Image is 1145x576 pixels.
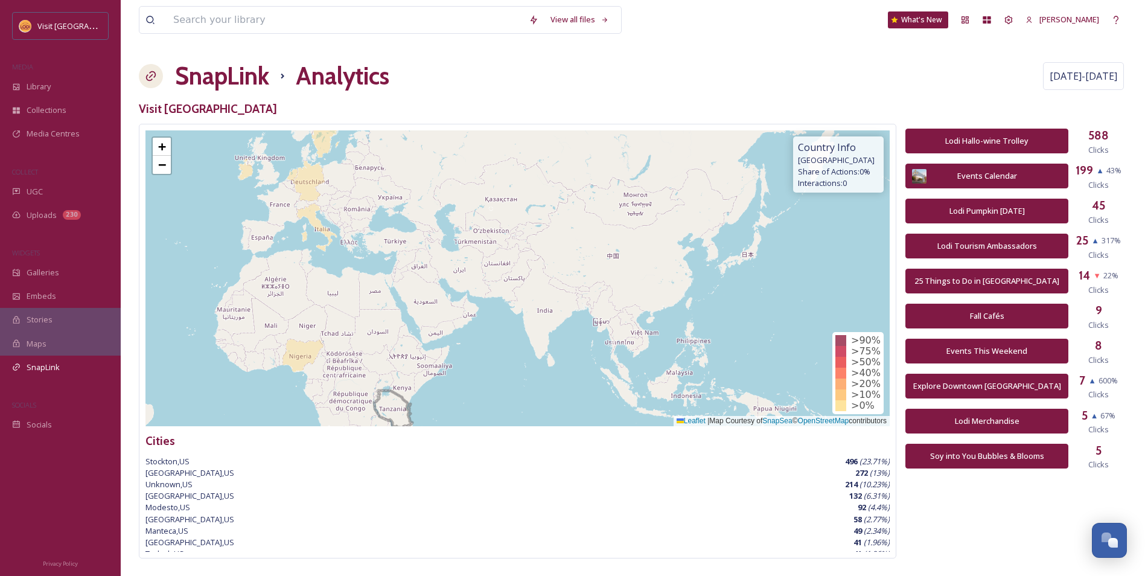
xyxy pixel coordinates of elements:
span: ▲ [1088,375,1096,386]
span: 43 % [1106,165,1121,176]
span: Clicks [1088,249,1109,261]
em: ( 1.96 %) [864,537,890,548]
span: 317 % [1102,235,1121,246]
span: SOCIALS [12,400,36,409]
button: Explore Downtown [GEOGRAPHIC_DATA] [905,374,1068,398]
span: Share of Actions: 0 % [798,166,879,178]
span: ▲ [1096,165,1104,176]
span: Clicks [1088,459,1109,470]
a: SnapSea [762,417,792,425]
span: Privacy Policy [43,560,78,568]
strong: 41 [853,548,862,559]
em: ( 10.23 %) [860,479,890,490]
span: Clicks [1088,389,1109,400]
h3: 588 [1088,127,1109,144]
div: >10% [835,389,881,400]
span: COLLECT [12,167,38,176]
em: ( 2.34 %) [864,525,890,536]
button: Open Chat [1092,523,1127,558]
div: 230 [63,210,81,220]
h3: 14 [1079,267,1090,284]
span: Clicks [1088,214,1109,226]
em: ( 13 %) [870,467,890,478]
h3: 8 [1095,337,1102,354]
span: Clicks [1088,284,1109,296]
span: MEDIA [12,62,33,71]
h3: 45 [1092,197,1105,214]
div: Lodi Merchandise [912,415,1062,427]
span: Embeds [27,290,56,302]
h1: Analytics [296,58,389,94]
strong: 41 [853,537,862,548]
span: 67 % [1100,410,1115,421]
span: Stories [27,314,53,325]
span: 22 % [1103,270,1118,281]
strong: 214 [845,479,858,490]
span: Uploads [27,210,57,221]
span: Clicks [1088,424,1109,435]
button: Lodi Pumpkin [DATE] [905,199,1068,223]
div: Events This Weekend [912,345,1062,357]
div: 25 Things to Do in [GEOGRAPHIC_DATA] [912,275,1062,287]
div: >90% [835,335,881,346]
h3: Visit [GEOGRAPHIC_DATA] [139,100,1127,118]
button: 25 Things to Do in [GEOGRAPHIC_DATA] [905,269,1068,293]
span: + [158,139,166,154]
a: View all files [544,8,615,31]
span: Library [27,81,51,92]
button: Events This Weekend [905,339,1068,363]
div: Map Courtesy of © contributors [674,416,890,426]
div: >40% [835,368,881,379]
span: Clicks [1088,319,1109,331]
span: SnapLink [27,362,60,373]
span: Media Centres [27,128,80,139]
button: Lodi Hallo-wine Trolley [905,129,1068,153]
a: Zoom out [153,156,171,174]
em: ( 2.77 %) [864,514,890,525]
button: Events Calendar [905,164,1068,188]
span: Unknown , US [145,479,193,490]
img: Square%20Social%20Visit%20Lodi.png [19,20,31,32]
div: >0% [835,400,881,411]
a: What's New [888,11,948,28]
em: ( 1.96 %) [864,548,890,559]
div: >75% [835,346,881,357]
span: | [707,417,709,425]
div: Fall Cafés [912,310,1062,322]
strong: 58 [853,514,862,525]
strong: 496 [845,456,858,467]
div: Lodi Tourism Ambassadors [912,240,1062,252]
span: Modesto , US [145,502,190,513]
span: Turlock , US [145,548,184,560]
div: Lodi Pumpkin [DATE] [912,205,1062,217]
h3: 7 [1079,372,1085,389]
div: >50% [835,357,881,368]
span: Manteca , US [145,525,188,537]
div: Lodi Hallo-wine Trolley [912,135,1062,147]
span: Stockton , US [145,456,190,467]
a: Privacy Policy [43,555,78,570]
h3: 5 [1082,407,1088,424]
button: Soy into You Bubbles & Blooms [905,444,1068,469]
strong: 272 [855,467,868,478]
a: Zoom in [153,138,171,156]
span: Clicks [1088,179,1109,191]
span: Clicks [1088,144,1109,156]
div: Soy into You Bubbles & Blooms [912,450,1062,462]
span: ▼ [1093,270,1101,281]
a: SnapLink [175,58,269,94]
div: >20% [835,379,881,389]
div: Explore Downtown [GEOGRAPHIC_DATA] [912,380,1062,392]
span: Interactions: 0 [798,178,879,189]
input: Search your library [167,7,523,33]
em: ( 23.71 %) [860,456,890,467]
button: Fall Cafés [905,304,1068,328]
span: [DATE] - [DATE] [1050,69,1117,83]
span: Maps [27,338,46,350]
span: ▲ [1091,410,1099,421]
span: Country Info [798,140,879,155]
span: [GEOGRAPHIC_DATA] , US [145,467,234,479]
span: ▲ [1091,235,1099,246]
